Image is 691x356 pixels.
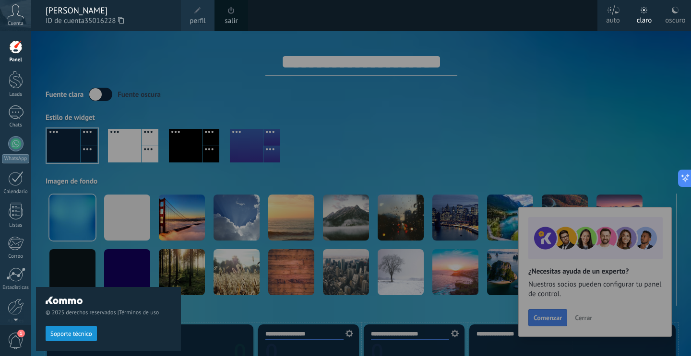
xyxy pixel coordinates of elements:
button: Soporte técnico [46,326,97,341]
div: Estadísticas [2,285,30,291]
span: Cuenta [8,21,24,27]
span: ID de cuenta [46,16,171,26]
a: Términos de uso [119,309,159,316]
div: [PERSON_NAME] [46,5,171,16]
div: Correo [2,253,30,260]
div: Leads [2,92,30,98]
span: 1 [17,330,25,337]
a: Soporte técnico [46,330,97,337]
div: oscuro [665,6,685,31]
span: Soporte técnico [50,331,92,337]
span: © 2025 derechos reservados | [46,309,171,316]
div: auto [606,6,620,31]
div: Listas [2,222,30,229]
div: claro [637,6,652,31]
span: perfil [190,16,205,26]
div: Calendario [2,189,30,195]
div: WhatsApp [2,154,29,163]
a: salir [225,16,238,26]
div: Chats [2,122,30,128]
span: 35016228 [84,16,124,26]
div: Panel [2,57,30,63]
